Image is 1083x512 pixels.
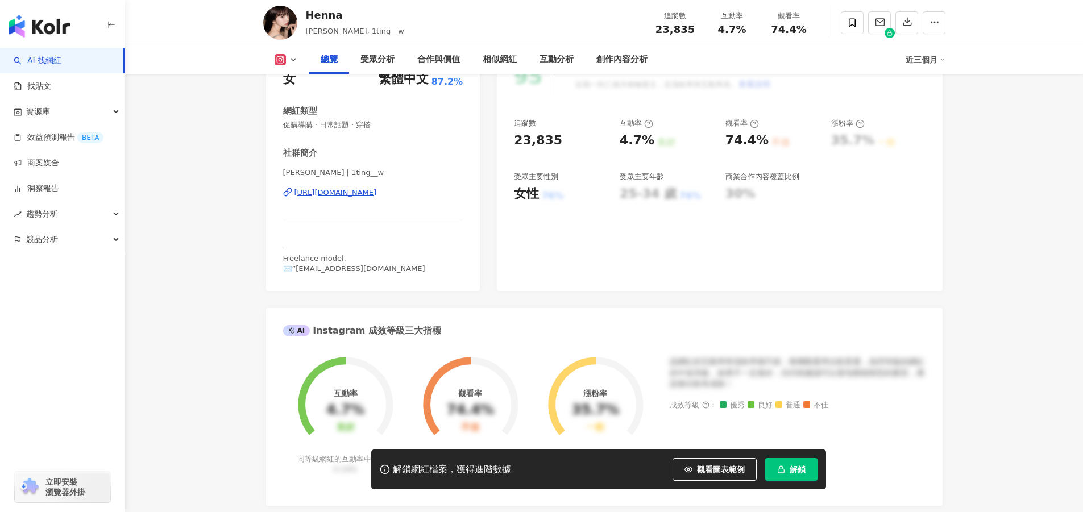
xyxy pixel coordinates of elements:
[306,8,404,22] div: Henna
[461,422,479,433] div: 不佳
[14,55,61,66] a: searchAI 找網紅
[720,401,745,410] span: 優秀
[337,422,355,433] div: 良好
[620,118,653,128] div: 互動率
[790,465,806,474] span: 解鎖
[620,132,654,149] div: 4.7%
[670,356,926,390] div: 該網紅的互動率和漲粉率都不錯，唯獨觀看率比較普通，為同等級的網紅的中低等級，效果不一定會好，但仍然建議可以發包開箱類型的案型，應該會比較有成效！
[655,23,695,35] span: 23,835
[283,325,310,336] div: AI
[718,24,746,35] span: 4.7%
[458,389,482,398] div: 觀看率
[14,157,59,169] a: 商案媒合
[765,458,818,481] button: 解鎖
[417,53,460,66] div: 合作與價值
[572,402,619,418] div: 35.7%
[9,15,70,38] img: logo
[673,458,757,481] button: 觀看圖表範例
[725,132,769,149] div: 74.4%
[748,401,773,410] span: 良好
[447,402,494,418] div: 74.4%
[540,53,574,66] div: 互動分析
[283,147,317,159] div: 社群簡介
[906,51,945,69] div: 近三個月
[321,53,338,66] div: 總覽
[379,70,429,88] div: 繁體中文
[283,243,425,272] span: - Freelance model, ✉️”[EMAIL_ADDRESS][DOMAIN_NAME]
[771,24,806,35] span: 74.4%
[14,132,103,143] a: 效益預測報告BETA
[586,422,604,433] div: 一般
[654,10,697,22] div: 追蹤數
[514,132,562,149] div: 23,835
[670,401,926,410] div: 成效等級 ：
[283,168,463,178] span: [PERSON_NAME] | 1ting__w
[14,81,51,92] a: 找貼文
[831,118,865,128] div: 漲粉率
[306,27,404,35] span: [PERSON_NAME], 1ting__w
[283,70,296,88] div: 女
[334,389,358,398] div: 互動率
[620,172,664,182] div: 受眾主要年齡
[14,210,22,218] span: rise
[514,185,539,203] div: 女性
[26,201,58,227] span: 趨勢分析
[803,401,828,410] span: 不佳
[775,401,800,410] span: 普通
[725,118,759,128] div: 觀看率
[360,53,395,66] div: 受眾分析
[767,10,811,22] div: 觀看率
[431,76,463,88] span: 87.2%
[697,465,745,474] span: 觀看圖表範例
[483,53,517,66] div: 相似網紅
[283,188,463,198] a: [URL][DOMAIN_NAME]
[283,324,441,337] div: Instagram 成效等級三大指標
[26,99,50,124] span: 資源庫
[263,6,297,40] img: KOL Avatar
[583,389,607,398] div: 漲粉率
[711,10,754,22] div: 互動率
[26,227,58,252] span: 競品分析
[393,464,511,476] div: 解鎖網紅檔案，獲得進階數據
[18,478,40,496] img: chrome extension
[326,402,364,418] div: 4.7%
[514,172,558,182] div: 受眾主要性別
[14,183,59,194] a: 洞察報告
[45,477,85,497] span: 立即安裝 瀏覽器外掛
[283,105,317,117] div: 網紅類型
[283,120,463,130] span: 促購導購 · 日常話題 · 穿搭
[15,472,110,502] a: chrome extension立即安裝 瀏覽器外掛
[596,53,648,66] div: 創作內容分析
[514,118,536,128] div: 追蹤數
[725,172,799,182] div: 商業合作內容覆蓋比例
[294,188,377,198] div: [URL][DOMAIN_NAME]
